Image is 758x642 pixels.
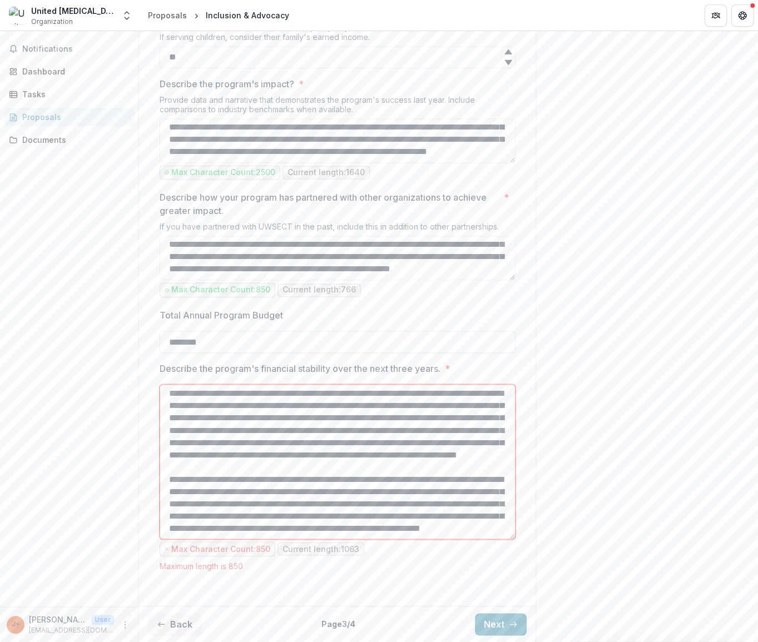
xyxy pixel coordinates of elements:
a: Proposals [143,7,191,23]
a: Proposals [4,108,134,126]
div: Maximum length is 850 [160,561,516,570]
button: Notifications [4,40,134,58]
nav: breadcrumb [143,7,294,23]
div: Documents [22,134,125,146]
a: Documents [4,131,134,149]
p: Max Character Count: 850 [171,285,270,295]
p: Current length: 1640 [288,168,365,177]
div: Joanna Marrero <grants@ucpect.org> <grants@ucpect.org> [12,621,20,628]
p: Max Character Count: 2500 [171,168,275,177]
a: Tasks [4,85,134,103]
button: Open entity switcher [119,4,135,27]
div: Proposals [148,9,187,21]
img: United Cerebral Palsy Association of Eastern Connecticut Inc. [9,7,27,24]
button: More [118,618,132,631]
p: User [91,615,114,625]
div: Proposals [22,111,125,123]
div: United [MEDICAL_DATA] Association of Eastern [US_STATE] Inc. [31,5,115,17]
div: Inclusion & Advocacy [206,9,289,21]
span: Notifications [22,44,130,54]
div: Tasks [22,88,125,100]
p: Describe the program's impact? [160,77,294,91]
a: Dashboard [4,62,134,81]
p: Max Character Count: 850 [171,544,270,554]
p: Describe the program's financial stability over the next three years. [160,362,440,375]
button: Next [475,613,527,635]
p: [PERSON_NAME] <[EMAIL_ADDRESS][DOMAIN_NAME]> <[EMAIL_ADDRESS][DOMAIN_NAME]> [29,614,87,625]
div: If you have partnered with UWSECT in the past, include this in addition to other partnerships. [160,222,516,236]
p: Total Annual Program Budget [160,308,283,322]
button: Get Help [731,4,754,27]
p: Current length: 1063 [283,544,359,554]
div: Reference the 2025 [PERSON_NAME] Report: If serving children, consider their family's earned income. [160,23,516,46]
p: Current length: 766 [283,285,356,295]
div: Provide data and narrative that demonstrates the program's success last year. Include comparisons... [160,95,516,118]
button: Partners [705,4,727,27]
p: [EMAIL_ADDRESS][DOMAIN_NAME] [29,625,114,635]
p: Page 3 / 4 [321,618,355,630]
div: Dashboard [22,66,125,77]
p: Describe how your program has partnered with other organizations to achieve greater impact. [160,191,499,217]
a: [URL][DOMAIN_NAME][PERSON_NAME] [327,23,472,32]
button: Back [148,613,201,635]
span: Organization [31,17,73,27]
